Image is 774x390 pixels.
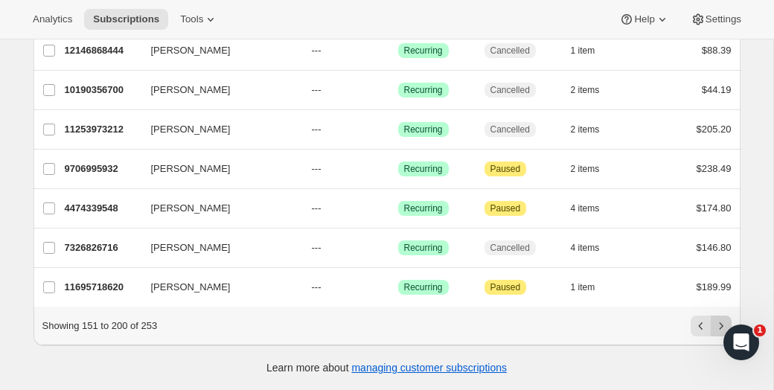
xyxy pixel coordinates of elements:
[697,281,732,292] span: $189.99
[84,9,168,30] button: Subscriptions
[151,83,231,97] span: [PERSON_NAME]
[490,281,521,293] span: Paused
[151,201,231,216] span: [PERSON_NAME]
[682,9,750,30] button: Settings
[142,196,291,220] button: [PERSON_NAME]
[571,159,616,179] button: 2 items
[65,280,139,295] p: 11695718620
[65,201,139,216] p: 4474339548
[404,242,443,254] span: Recurring
[151,240,231,255] span: [PERSON_NAME]
[571,124,600,135] span: 2 items
[142,118,291,141] button: [PERSON_NAME]
[65,43,139,58] p: 12146868444
[490,124,530,135] span: Cancelled
[571,237,616,258] button: 4 items
[571,40,612,61] button: 1 item
[571,80,616,100] button: 2 items
[754,325,766,336] span: 1
[723,325,759,360] iframe: Intercom live chat
[571,163,600,175] span: 2 items
[351,362,507,374] a: managing customer subscriptions
[702,45,732,56] span: $88.39
[142,157,291,181] button: [PERSON_NAME]
[490,202,521,214] span: Paused
[634,13,654,25] span: Help
[312,124,322,135] span: ---
[404,84,443,96] span: Recurring
[404,163,443,175] span: Recurring
[571,198,616,219] button: 4 items
[24,9,81,30] button: Analytics
[490,84,530,96] span: Cancelled
[404,45,443,57] span: Recurring
[691,316,711,336] button: Previous
[691,316,732,336] nav: Pagination
[151,122,231,137] span: [PERSON_NAME]
[571,202,600,214] span: 4 items
[571,119,616,140] button: 2 items
[697,202,732,214] span: $174.80
[312,281,322,292] span: ---
[151,43,231,58] span: [PERSON_NAME]
[65,162,139,176] p: 9706995932
[142,78,291,102] button: [PERSON_NAME]
[65,122,139,137] p: 11253973212
[65,277,732,298] div: 11695718620[PERSON_NAME]---SuccessRecurringAttentionPaused1 item$189.99
[697,163,732,174] span: $238.49
[706,13,741,25] span: Settings
[490,45,530,57] span: Cancelled
[266,360,507,375] p: Learn more about
[65,240,139,255] p: 7326826716
[490,163,521,175] span: Paused
[702,84,732,95] span: $44.19
[142,275,291,299] button: [PERSON_NAME]
[65,40,732,61] div: 12146868444[PERSON_NAME]---SuccessRecurringCancelled1 item$88.39
[42,319,158,333] p: Showing 151 to 200 of 253
[697,124,732,135] span: $205.20
[571,281,595,293] span: 1 item
[65,83,139,97] p: 10190356700
[312,163,322,174] span: ---
[65,119,732,140] div: 11253973212[PERSON_NAME]---SuccessRecurringCancelled2 items$205.20
[312,202,322,214] span: ---
[404,202,443,214] span: Recurring
[312,84,322,95] span: ---
[571,242,600,254] span: 4 items
[180,13,203,25] span: Tools
[404,124,443,135] span: Recurring
[404,281,443,293] span: Recurring
[142,236,291,260] button: [PERSON_NAME]
[490,242,530,254] span: Cancelled
[571,84,600,96] span: 2 items
[312,45,322,56] span: ---
[33,13,72,25] span: Analytics
[571,45,595,57] span: 1 item
[610,9,678,30] button: Help
[312,242,322,253] span: ---
[711,316,732,336] button: Next
[65,237,732,258] div: 7326826716[PERSON_NAME]---SuccessRecurringCancelled4 items$146.80
[93,13,159,25] span: Subscriptions
[697,242,732,253] span: $146.80
[171,9,227,30] button: Tools
[151,162,231,176] span: [PERSON_NAME]
[65,80,732,100] div: 10190356700[PERSON_NAME]---SuccessRecurringCancelled2 items$44.19
[571,277,612,298] button: 1 item
[142,39,291,63] button: [PERSON_NAME]
[65,159,732,179] div: 9706995932[PERSON_NAME]---SuccessRecurringAttentionPaused2 items$238.49
[65,198,732,219] div: 4474339548[PERSON_NAME]---SuccessRecurringAttentionPaused4 items$174.80
[151,280,231,295] span: [PERSON_NAME]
